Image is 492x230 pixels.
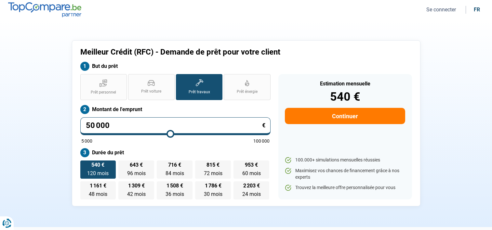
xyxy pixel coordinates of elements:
label: Durée du prêt [80,148,271,157]
div: fr [474,6,480,13]
img: TopCompare.be [8,2,81,17]
span: 716 € [168,162,181,168]
div: 540 € [285,91,405,103]
li: Maximisez vos chances de financement grâce à nos experts [285,168,405,180]
label: Montant de l'emprunt [80,105,271,114]
span: 120 mois [87,170,109,176]
span: 643 € [130,162,143,168]
button: Continuer [285,108,405,124]
span: € [262,122,265,128]
span: 100 000 [253,139,270,143]
span: 96 mois [127,170,146,176]
button: Se connecter [424,6,458,13]
span: Prêt énergie [237,89,258,95]
div: Estimation mensuelle [285,81,405,86]
span: 42 mois [127,191,146,197]
span: 48 mois [89,191,107,197]
span: Prêt personnel [91,90,116,95]
span: 1 508 € [166,183,183,188]
span: 24 mois [242,191,261,197]
label: But du prêt [80,62,271,71]
span: 1 309 € [128,183,145,188]
span: 60 mois [242,170,261,176]
span: 30 mois [204,191,222,197]
span: 815 € [206,162,219,168]
span: 1 786 € [205,183,221,188]
li: 100.000+ simulations mensuelles réussies [285,157,405,163]
span: 72 mois [204,170,222,176]
span: 540 € [91,162,104,168]
span: 1 161 € [90,183,106,188]
span: 36 mois [166,191,184,197]
h1: Meilleur Crédit (RFC) - Demande de prêt pour votre client [80,47,327,57]
span: Prêt voiture [141,89,161,94]
span: 5 000 [81,139,92,143]
span: 84 mois [166,170,184,176]
li: Trouvez la meilleure offre personnalisée pour vous [285,185,405,191]
span: 2 203 € [243,183,260,188]
span: 953 € [245,162,258,168]
span: Prêt travaux [189,89,210,95]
